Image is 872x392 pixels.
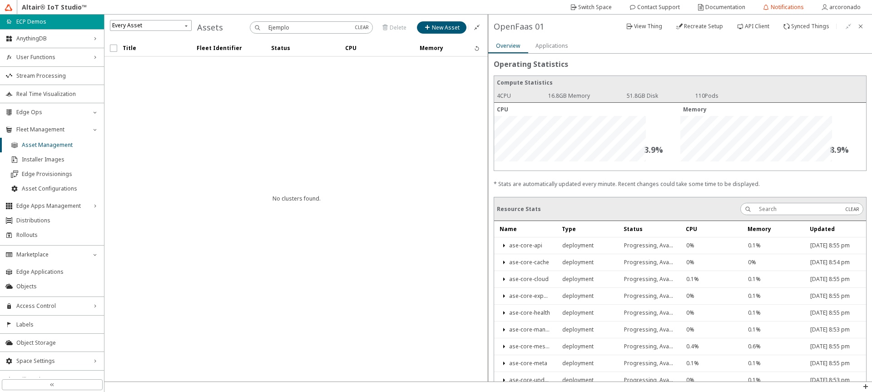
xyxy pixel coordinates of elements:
[497,79,863,86] unity-typography: Compute Statistics
[695,92,718,100] unity-typography: 110 Pods
[830,144,866,155] unity-typography: 8.9%
[548,92,590,100] unity-typography: 16.8 GB Memory
[497,106,678,113] unity-typography: CPU
[494,180,867,188] unity-typography: * Stats are automatically updated every minute. Recent changes could take some time to be displayed.
[112,20,142,31] div: Every Asset
[494,59,867,73] unity-typography: Operating Statistics
[644,144,680,155] unity-typography: 3.9%
[497,92,511,100] unity-typography: 4 CPU
[627,92,658,100] unity-typography: 51.8 GB Disk
[683,106,864,113] unity-typography: Memory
